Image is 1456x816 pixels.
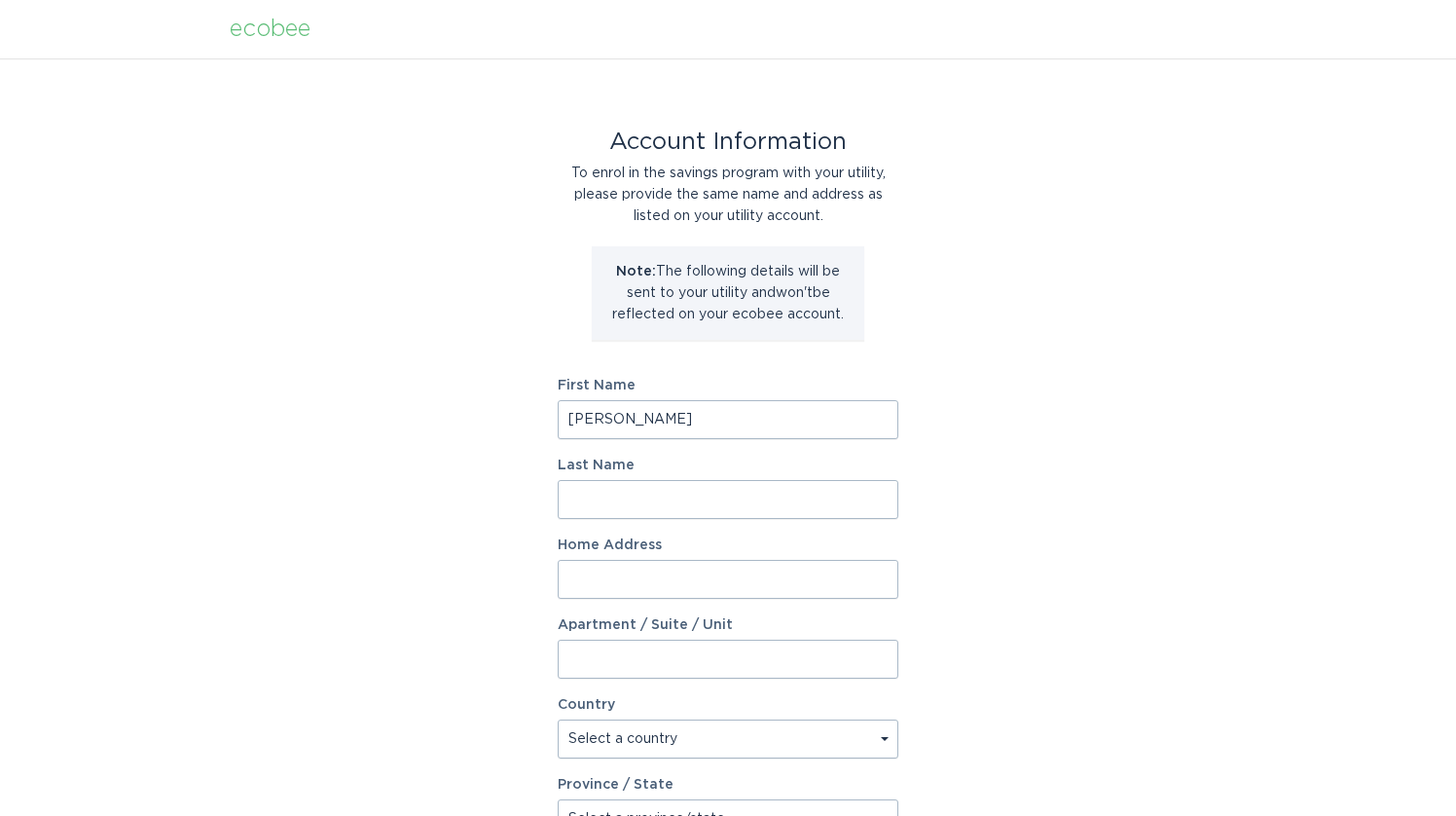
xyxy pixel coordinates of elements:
p: The following details will be sent to your utility and won't be reflected on your ecobee account. [606,261,850,325]
label: Home Address [558,538,898,552]
label: Last Name [558,459,898,472]
label: Country [558,698,615,712]
strong: Note: [616,265,656,278]
label: Apartment / Suite / Unit [558,618,898,632]
div: To enrol in the savings program with your utility, please provide the same name and address as li... [558,163,898,227]
div: Account Information [558,131,898,153]
label: First Name [558,379,898,392]
label: Province / State [558,778,673,792]
div: ecobee [230,19,310,40]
